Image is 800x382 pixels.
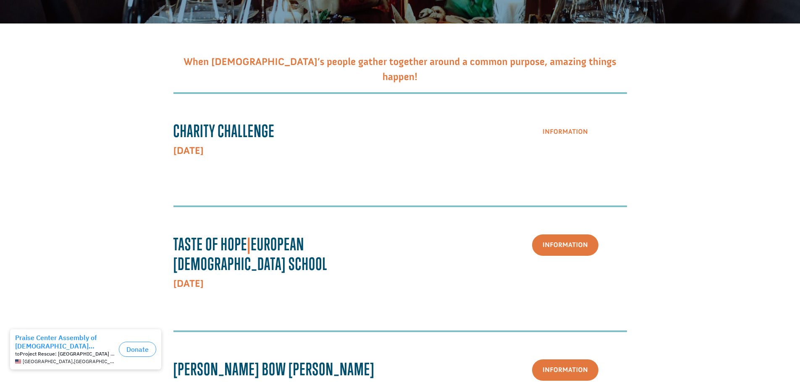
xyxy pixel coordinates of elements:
[532,359,598,381] a: Information
[184,56,616,83] span: When [DEMOGRAPHIC_DATA]’s people gather together around a common purpose, amazing things happen!
[173,278,204,290] strong: [DATE]
[532,234,598,256] a: Information
[119,17,156,32] button: Donate
[173,121,275,141] strong: Charity Challenge
[15,34,21,39] img: US.png
[247,234,251,254] span: |
[173,145,204,157] strong: [DATE]
[20,26,137,32] strong: Project Rescue: [GEOGRAPHIC_DATA] Safe House
[173,359,375,379] span: [PERSON_NAME] Bow [PERSON_NAME]
[15,26,115,32] div: to
[173,234,328,274] strong: Taste Of Hope European [DEMOGRAPHIC_DATA] School
[15,8,115,25] div: Praise Center Assembly of [DEMOGRAPHIC_DATA] donated $154
[532,121,598,143] a: Information
[23,34,115,39] span: [GEOGRAPHIC_DATA] , [GEOGRAPHIC_DATA]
